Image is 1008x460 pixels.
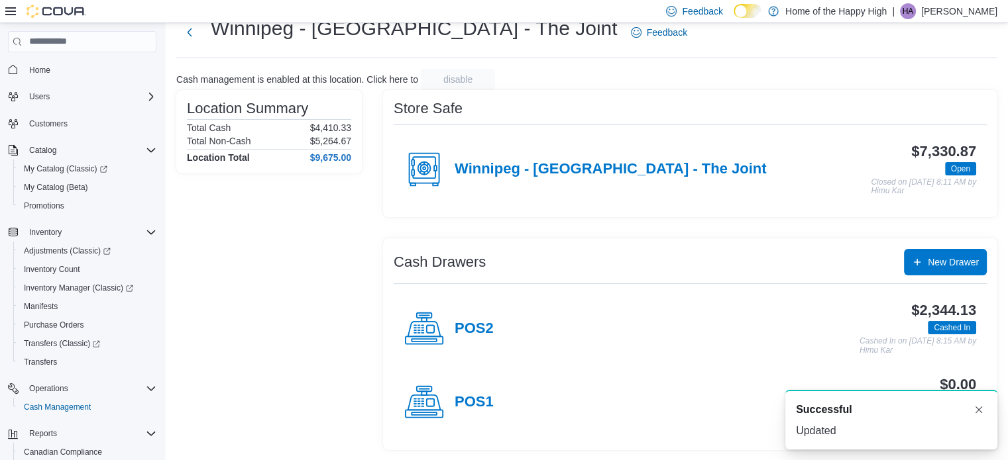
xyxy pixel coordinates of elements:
[176,19,203,46] button: Next
[860,337,976,355] p: Cashed In on [DATE] 8:15 AM by Himu Kar
[19,280,139,296] a: Inventory Manager (Classic)
[734,18,734,19] span: Dark Mode
[19,179,156,195] span: My Catalog (Beta)
[29,227,62,238] span: Inventory
[921,3,997,19] p: [PERSON_NAME]
[24,116,73,132] a: Customers
[176,74,418,85] p: Cash management is enabled at this location. Click here to
[310,136,351,146] p: $5,264.67
[19,179,93,195] a: My Catalog (Beta)
[24,163,107,174] span: My Catalog (Classic)
[892,3,895,19] p: |
[19,354,156,370] span: Transfers
[19,261,156,277] span: Inventory Count
[24,62,156,78] span: Home
[928,321,976,334] span: Cashed In
[928,255,979,269] span: New Drawer
[19,299,63,314] a: Manifests
[3,114,162,133] button: Customers
[13,260,162,279] button: Inventory Count
[19,336,156,351] span: Transfers (Classic)
[19,299,156,314] span: Manifests
[13,160,162,178] a: My Catalog (Classic)
[971,402,987,418] button: Dismiss toast
[19,261,85,277] a: Inventory Count
[24,224,67,240] button: Inventory
[394,254,486,270] h3: Cash Drawers
[24,447,102,457] span: Canadian Compliance
[647,26,687,39] span: Feedback
[940,377,976,392] h3: $0.00
[187,122,231,133] h6: Total Cash
[24,62,56,78] a: Home
[19,161,113,177] a: My Catalog (Classic)
[934,322,970,334] span: Cashed In
[13,178,162,197] button: My Catalog (Beta)
[13,279,162,297] a: Inventory Manager (Classic)
[13,398,162,416] button: Cash Management
[911,302,976,318] h3: $2,344.13
[24,142,62,158] button: Catalog
[19,399,156,415] span: Cash Management
[187,101,308,116] h3: Location Summary
[945,162,976,175] span: Open
[24,381,156,396] span: Operations
[3,223,162,242] button: Inventory
[24,338,100,349] span: Transfers (Classic)
[3,424,162,443] button: Reports
[29,65,50,75] span: Home
[394,101,463,116] h3: Store Safe
[19,354,62,370] a: Transfers
[785,3,887,19] p: Home of the Happy High
[24,246,111,256] span: Adjustments (Classic)
[871,178,976,196] p: Closed on [DATE] 8:11 AM by Himu Kar
[455,394,494,411] h4: POS1
[455,161,766,178] h4: Winnipeg - [GEOGRAPHIC_DATA] - The Joint
[3,141,162,160] button: Catalog
[455,320,494,338] h4: POS2
[19,399,96,415] a: Cash Management
[13,316,162,334] button: Purchase Orders
[13,334,162,353] a: Transfers (Classic)
[29,428,57,439] span: Reports
[24,182,88,193] span: My Catalog (Beta)
[24,224,156,240] span: Inventory
[19,280,156,296] span: Inventory Manager (Classic)
[24,89,55,105] button: Users
[29,145,56,156] span: Catalog
[24,320,84,330] span: Purchase Orders
[19,243,156,259] span: Adjustments (Classic)
[29,91,50,102] span: Users
[24,301,58,312] span: Manifests
[19,161,156,177] span: My Catalog (Classic)
[951,163,970,175] span: Open
[24,426,62,441] button: Reports
[734,4,761,18] input: Dark Mode
[13,242,162,260] a: Adjustments (Classic)
[211,15,618,42] h1: Winnipeg - [GEOGRAPHIC_DATA] - The Joint
[19,336,105,351] a: Transfers (Classic)
[19,198,156,214] span: Promotions
[24,381,74,396] button: Operations
[796,402,852,418] span: Successful
[29,118,68,129] span: Customers
[19,444,107,460] a: Canadian Compliance
[24,402,91,412] span: Cash Management
[24,115,156,132] span: Customers
[13,197,162,215] button: Promotions
[796,423,987,439] div: Updated
[13,353,162,371] button: Transfers
[187,136,251,146] h6: Total Non-Cash
[903,3,914,19] span: HA
[24,142,156,158] span: Catalog
[682,5,722,18] span: Feedback
[24,426,156,441] span: Reports
[3,379,162,398] button: Operations
[24,264,80,275] span: Inventory Count
[19,243,116,259] a: Adjustments (Classic)
[3,60,162,79] button: Home
[19,198,70,214] a: Promotions
[187,152,250,163] h4: Location Total
[443,73,473,86] span: disable
[24,201,64,211] span: Promotions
